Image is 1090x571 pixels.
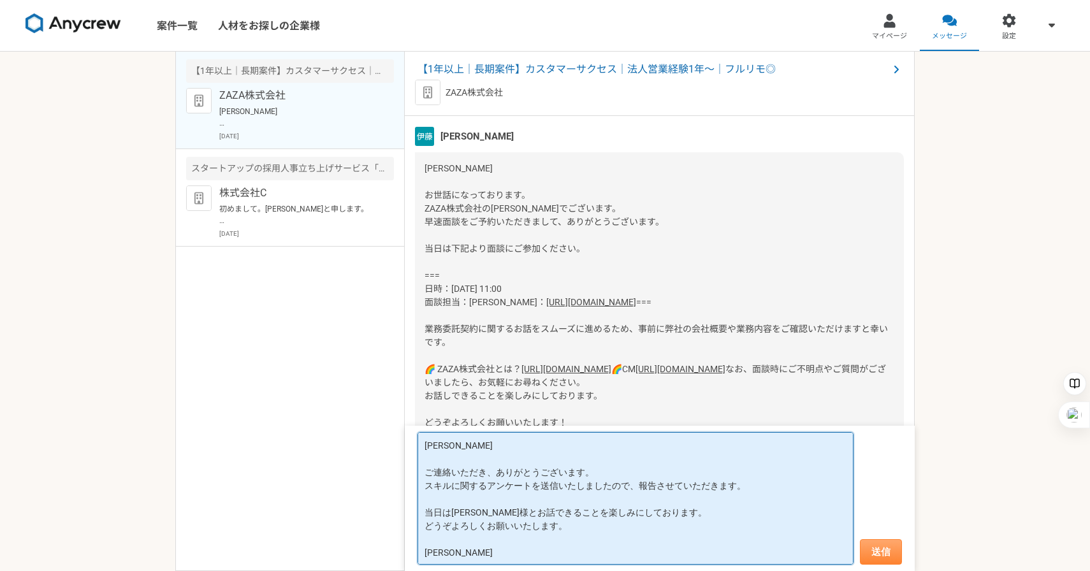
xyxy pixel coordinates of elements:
[418,62,889,77] span: 【1年以上｜長期案件】カスタマーサクセス｜法人営業経験1年〜｜フルリモ◎
[219,229,394,238] p: [DATE]
[219,88,377,103] p: ZAZA株式会社
[186,157,394,180] div: スタートアップの採用人事立ち上げサービス「ツクチム」のフロントサポート
[219,185,377,201] p: 株式会社C
[1002,31,1016,41] span: 設定
[425,163,664,307] span: [PERSON_NAME] お世話になっております。 ZAZA株式会社の[PERSON_NAME]でございます。 早速面談をご予約いただきまして、ありがとうございます。 当日は下記より面談にご参...
[440,129,514,143] span: [PERSON_NAME]
[872,31,907,41] span: マイページ
[186,185,212,211] img: default_org_logo-42cde973f59100197ec2c8e796e4974ac8490bb5b08a0eb061ff975e4574aa76.png
[521,364,611,374] a: [URL][DOMAIN_NAME]
[546,297,636,307] a: [URL][DOMAIN_NAME]
[186,88,212,113] img: default_org_logo-42cde973f59100197ec2c8e796e4974ac8490bb5b08a0eb061ff975e4574aa76.png
[611,364,636,374] span: 🌈CM
[219,203,377,226] p: 初めまして。[PERSON_NAME]と申します。 スタートアップのサステナビリティレポート制作会社に勤務時代に、編集・ライティングチームのチーム長を務める傍ら、中途採用の実務を担当しておりまし...
[219,131,394,141] p: [DATE]
[25,13,121,34] img: 8DqYSo04kwAAAAASUVORK5CYII=
[418,432,854,565] textarea: [PERSON_NAME] ご連絡いただき、ありがとうございます。 スキルに関するアンケートを送信いたしましたので、報告させていただきます。 当日は[PERSON_NAME]様とお話できることを...
[425,297,888,374] span: === 業務委託契約に関するお話をスムーズに進めるため、事前に弊社の会社概要や業務内容をご確認いただけますと幸いです。 🌈 ZAZA株式会社とは？
[636,364,725,374] a: [URL][DOMAIN_NAME]
[415,80,440,105] img: default_org_logo-42cde973f59100197ec2c8e796e4974ac8490bb5b08a0eb061ff975e4574aa76.png
[219,106,377,129] p: [PERSON_NAME] お世話になっております。 ZAZA株式会社の[PERSON_NAME]でございます。 早速面談をご予約いただきまして、ありがとうございます。 当日は下記より面談にご参...
[446,86,503,99] p: ZAZA株式会社
[186,59,394,83] div: 【1年以上｜長期案件】カスタマーサクセス｜法人営業経験1年〜｜フルリモ◎
[415,127,434,146] img: unnamed.png
[860,539,902,565] button: 送信
[932,31,967,41] span: メッセージ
